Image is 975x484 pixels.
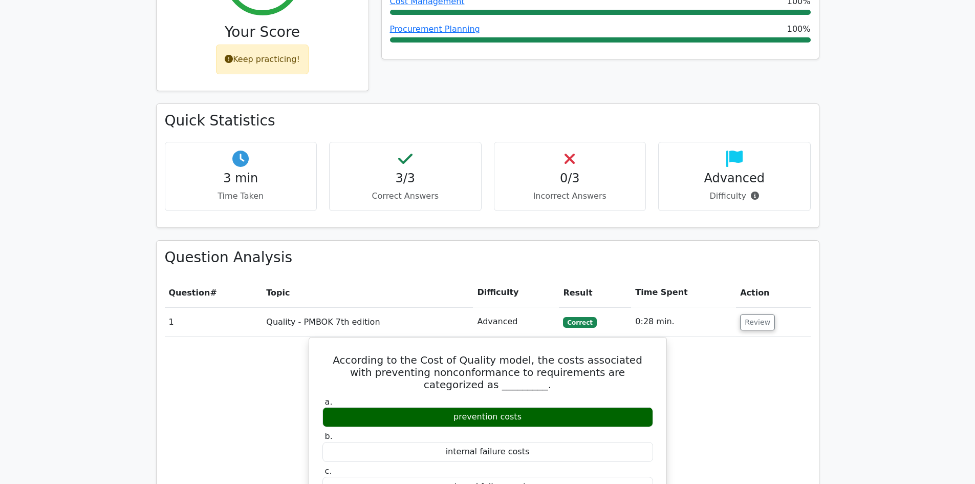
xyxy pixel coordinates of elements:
[631,307,736,336] td: 0:28 min.
[169,288,210,298] span: Question
[165,278,263,307] th: #
[216,45,309,74] div: Keep practicing!
[563,317,596,327] span: Correct
[165,24,360,41] h3: Your Score
[740,314,775,330] button: Review
[165,249,811,266] h3: Question Analysis
[503,190,638,202] p: Incorrect Answers
[325,466,332,476] span: c.
[338,171,473,186] h4: 3/3
[322,442,653,462] div: internal failure costs
[262,307,473,336] td: Quality - PMBOK 7th edition
[321,354,654,391] h5: According to the Cost of Quality model, the costs associated with preventing nonconformance to re...
[787,23,811,35] span: 100%
[165,112,811,130] h3: Quick Statistics
[174,190,309,202] p: Time Taken
[174,171,309,186] h4: 3 min
[667,190,802,202] p: Difficulty
[559,278,631,307] th: Result
[325,431,333,441] span: b.
[338,190,473,202] p: Correct Answers
[736,278,810,307] th: Action
[165,307,263,336] td: 1
[325,397,333,407] span: a.
[631,278,736,307] th: Time Spent
[390,24,480,34] a: Procurement Planning
[503,171,638,186] h4: 0/3
[322,407,653,427] div: prevention costs
[262,278,473,307] th: Topic
[473,278,559,307] th: Difficulty
[473,307,559,336] td: Advanced
[667,171,802,186] h4: Advanced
